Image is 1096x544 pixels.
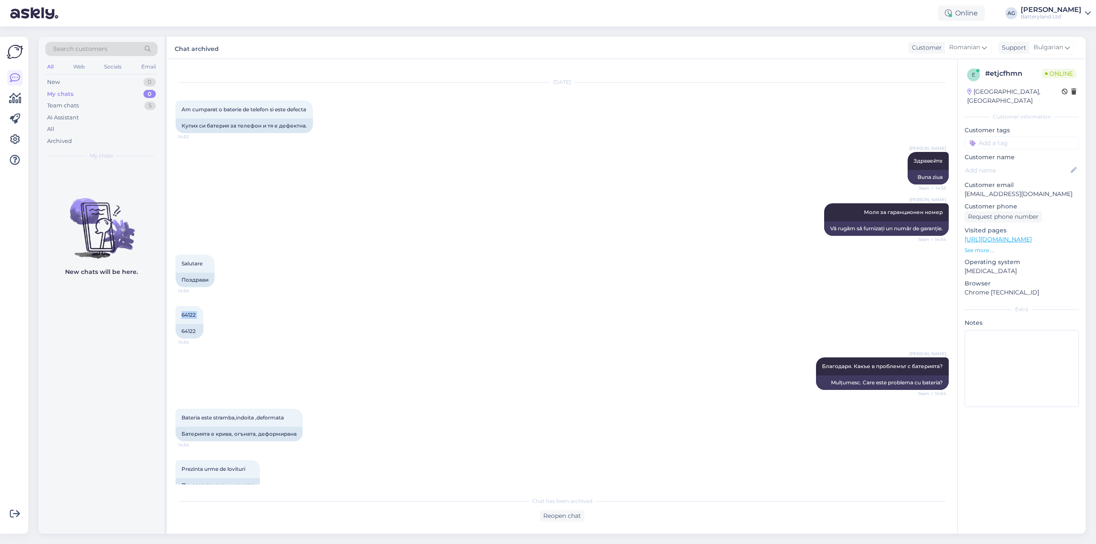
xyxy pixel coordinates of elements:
span: 64122 [182,312,196,318]
span: Seen ✓ 14:54 [914,390,946,397]
div: [PERSON_NAME] [1021,6,1081,13]
p: Browser [965,279,1079,288]
span: [PERSON_NAME] [909,196,946,203]
div: Online [938,6,985,21]
div: 5 [144,101,156,110]
div: Купих си батерия за телефон и тя е дефектна. [176,119,313,133]
span: Bateria este stramba,indoita ,deformata [182,414,284,421]
span: [PERSON_NAME] [909,145,946,152]
span: Prezinta urme de lovituri [182,466,245,472]
a: [PERSON_NAME]Batteryland Ltd [1021,6,1091,20]
p: Visited pages [965,226,1079,235]
span: Am cumparat o baterie de telefon si este defecta [182,106,306,113]
input: Add name [965,166,1069,175]
p: Notes [965,318,1079,327]
span: Chat has been archived [532,497,593,505]
div: Socials [102,61,123,72]
div: 0 [143,90,156,98]
p: [EMAIL_ADDRESS][DOMAIN_NAME] [965,190,1079,199]
div: Поздрави [176,273,214,287]
div: All [45,61,55,72]
span: Salutare [182,260,203,267]
img: No chats [39,183,164,260]
span: Bulgarian [1033,43,1063,52]
div: 64122 [176,324,203,339]
img: Askly Logo [7,44,23,60]
span: 14:54 [178,442,210,448]
div: AG [1005,7,1017,19]
div: Web [71,61,86,72]
span: Благодаря. Какъе в проблемът с батерията? [822,363,943,369]
p: See more ... [965,247,1079,254]
div: AI Assistant [47,113,79,122]
div: 0 [143,78,156,86]
div: [GEOGRAPHIC_DATA], [GEOGRAPHIC_DATA] [967,87,1062,105]
div: Email [140,61,158,72]
span: Online [1042,69,1076,78]
span: Моля за гаранционен номер [864,209,943,215]
input: Add a tag [965,137,1079,149]
p: New chats will be here. [65,268,138,276]
span: [PERSON_NAME] [909,351,946,357]
div: Request phone number [965,211,1042,223]
div: Customer [908,43,942,52]
p: Customer email [965,181,1079,190]
p: Customer name [965,153,1079,162]
div: Extra [965,306,1079,313]
div: Buna ziua [908,170,949,184]
span: Search customers [53,45,107,54]
div: Archived [47,137,72,146]
div: Support [998,43,1026,52]
div: Батерията е крива, огъната, деформирана [176,427,303,441]
div: [DATE] [176,78,949,86]
p: Chrome [TECHNICAL_ID] [965,288,1079,297]
div: My chats [47,90,74,98]
div: New [47,78,60,86]
div: Customer information [965,113,1079,121]
div: Team chats [47,101,79,110]
span: 14:54 [178,339,210,345]
span: 14:52 [178,134,210,140]
p: Customer tags [965,126,1079,135]
span: My chats [90,152,113,160]
span: Seen ✓ 14:54 [914,236,946,243]
a: [URL][DOMAIN_NAME] [965,235,1032,243]
div: Batteryland Ltd [1021,13,1081,20]
div: All [47,125,54,134]
span: 14:54 [178,288,210,294]
div: Показва признаци на удар [176,478,260,493]
div: # etjcfhmn [985,68,1042,79]
span: e [972,71,975,78]
div: Reopen chat [540,510,584,522]
span: Seen ✓ 14:53 [914,185,946,191]
span: Здравейте [914,158,943,164]
span: Romanian [949,43,980,52]
div: Vă rugăm să furnizați un număr de garanție. [824,221,949,236]
label: Chat archived [175,42,219,54]
p: [MEDICAL_DATA] [965,267,1079,276]
div: Mulțumesc. Care este problema cu bateria? [816,375,949,390]
p: Operating system [965,258,1079,267]
p: Customer phone [965,202,1079,211]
